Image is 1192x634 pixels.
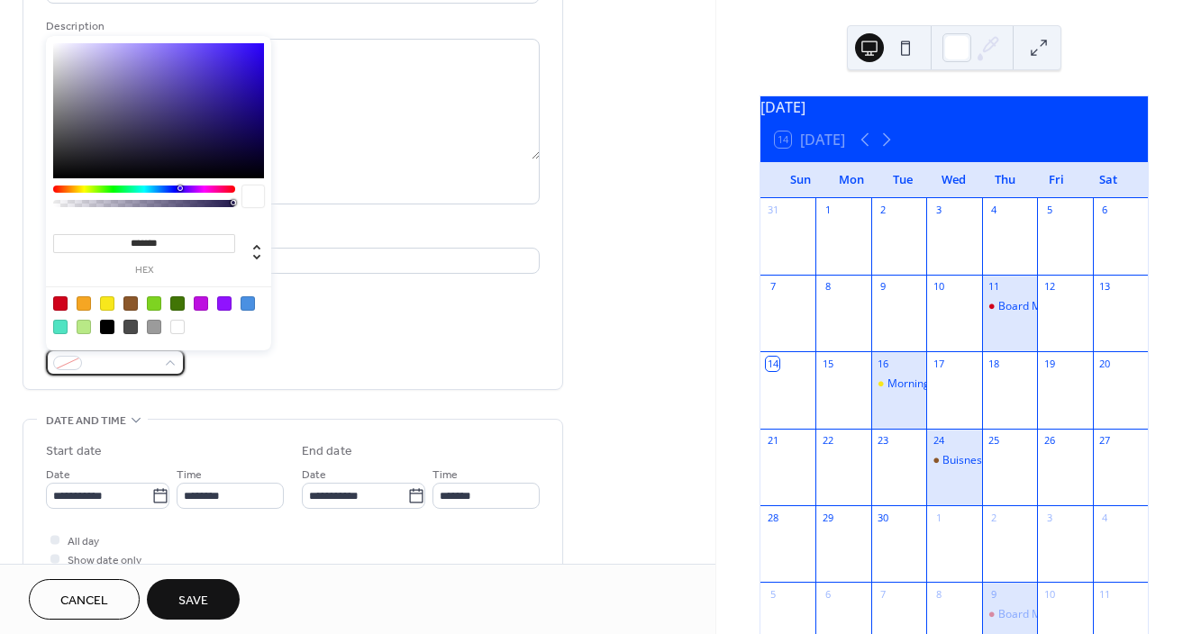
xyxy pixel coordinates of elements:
div: #F5A623 [77,296,91,311]
div: 11 [987,280,1001,294]
div: #50E3C2 [53,320,68,334]
div: 7 [877,587,890,601]
div: 19 [1042,357,1056,370]
div: 24 [932,434,945,448]
div: 10 [932,280,945,294]
div: 5 [766,587,779,601]
div: 10 [1042,587,1056,601]
div: 7 [766,280,779,294]
div: 31 [766,204,779,217]
span: Show date only [68,551,141,570]
div: 4 [1098,511,1112,524]
div: 25 [987,434,1001,448]
button: Save [147,579,240,620]
div: 9 [987,587,1001,601]
div: #417505 [170,296,185,311]
div: 22 [821,434,834,448]
div: Fri [1031,162,1082,198]
div: #4A4A4A [123,320,138,334]
div: 2 [877,204,890,217]
div: 9 [877,280,890,294]
span: Time [177,466,202,485]
div: 17 [932,357,945,370]
div: 18 [987,357,1001,370]
div: 1 [932,511,945,524]
div: 8 [932,587,945,601]
div: Board Meeting [982,607,1037,622]
div: 3 [1042,511,1056,524]
div: #FFFFFF [170,320,185,334]
div: Thu [979,162,1031,198]
div: Board Meeting [998,607,1073,622]
div: #D0021B [53,296,68,311]
label: hex [53,266,235,276]
div: #9013FE [217,296,232,311]
div: #9B9B9B [147,320,161,334]
div: Location [46,226,536,245]
span: Date [46,466,70,485]
span: All day [68,532,99,551]
span: Cancel [60,592,108,611]
button: Cancel [29,579,140,620]
div: 29 [821,511,834,524]
div: 4 [987,204,1001,217]
div: Start date [46,442,102,461]
div: Board Meeting [982,299,1037,314]
div: Buisness After Hours at Pizza Getti [942,453,1117,468]
div: 11 [1098,587,1112,601]
div: #4A90E2 [241,296,255,311]
div: 1 [821,204,834,217]
div: Description [46,17,536,36]
div: Sun [775,162,826,198]
div: Morning Networking [871,376,926,392]
div: 5 [1042,204,1056,217]
div: 13 [1098,280,1112,294]
div: 12 [1042,280,1056,294]
div: 14 [766,357,779,370]
div: 6 [1098,204,1112,217]
div: Buisness After Hours at Pizza Getti [926,453,981,468]
div: 26 [1042,434,1056,448]
span: Time [432,466,458,485]
div: Morning Networking [887,376,990,392]
span: Date [302,466,326,485]
div: Mon [826,162,878,198]
div: #000000 [100,320,114,334]
div: 3 [932,204,945,217]
div: #F8E71C [100,296,114,311]
div: 20 [1098,357,1112,370]
div: 6 [821,587,834,601]
div: Board Meeting [998,299,1073,314]
span: Date and time [46,412,126,430]
div: [DATE] [760,96,1148,118]
div: 28 [766,511,779,524]
div: #B8E986 [77,320,91,334]
div: Sat [1082,162,1133,198]
div: 15 [821,357,834,370]
div: 16 [877,357,890,370]
div: #7ED321 [147,296,161,311]
div: #8B572A [123,296,138,311]
div: 23 [877,434,890,448]
div: End date [302,442,352,461]
div: Wed [928,162,979,198]
span: Save [178,592,208,611]
div: 21 [766,434,779,448]
div: #BD10E0 [194,296,208,311]
div: Tue [878,162,929,198]
div: 8 [821,280,834,294]
div: 30 [877,511,890,524]
div: 27 [1098,434,1112,448]
div: 2 [987,511,1001,524]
